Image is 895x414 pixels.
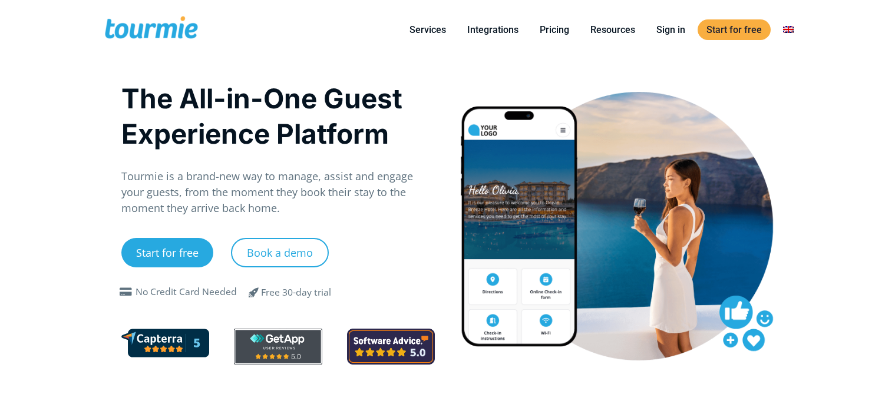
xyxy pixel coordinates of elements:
[121,81,435,151] h1: The All-in-One Guest Experience Platform
[240,285,268,299] span: 
[698,19,771,40] a: Start for free
[261,286,331,300] div: Free 30-day trial
[582,22,644,37] a: Resources
[648,22,694,37] a: Sign in
[117,287,136,297] span: 
[136,285,237,299] div: No Credit Card Needed
[121,168,435,216] p: Tourmie is a brand-new way to manage, assist and engage your guests, from the moment they book th...
[401,22,455,37] a: Services
[121,238,213,267] a: Start for free
[231,238,329,267] a: Book a demo
[458,22,527,37] a: Integrations
[531,22,578,37] a: Pricing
